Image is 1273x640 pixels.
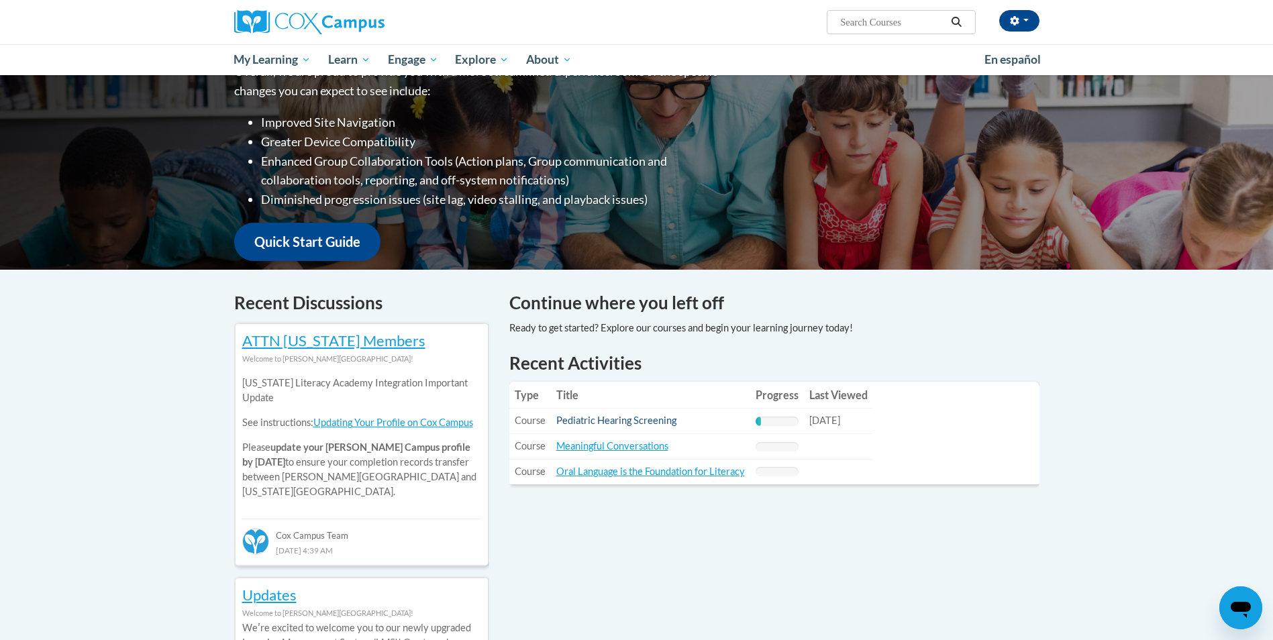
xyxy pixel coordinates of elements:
[526,52,572,68] span: About
[556,466,745,477] a: Oral Language is the Foundation for Literacy
[515,466,546,477] span: Course
[261,113,721,132] li: Improved Site Navigation
[509,351,1039,375] h1: Recent Activities
[515,415,546,426] span: Course
[556,415,676,426] a: Pediatric Hearing Screening
[242,352,481,366] div: Welcome to [PERSON_NAME][GEOGRAPHIC_DATA]!
[234,62,721,101] p: Overall, we are proud to provide you with a more streamlined experience. Some of the specific cha...
[234,290,489,316] h4: Recent Discussions
[455,52,509,68] span: Explore
[756,417,762,426] div: Progress, %
[261,190,721,209] li: Diminished progression issues (site lag, video stalling, and playback issues)
[509,290,1039,316] h4: Continue where you left off
[804,382,873,409] th: Last Viewed
[242,441,470,468] b: update your [PERSON_NAME] Campus profile by [DATE]
[379,44,447,75] a: Engage
[1219,586,1262,629] iframe: Button to launch messaging window
[515,440,546,451] span: Course
[234,10,489,34] a: Cox Campus
[509,382,551,409] th: Type
[551,382,750,409] th: Title
[242,376,481,405] p: [US_STATE] Literacy Academy Integration Important Update
[225,44,320,75] a: My Learning
[242,528,269,555] img: Cox Campus Team
[946,14,966,30] button: Search
[999,10,1039,32] button: Account Settings
[242,586,297,604] a: Updates
[313,417,473,428] a: Updating Your Profile on Cox Campus
[234,223,380,261] a: Quick Start Guide
[750,382,804,409] th: Progress
[242,543,481,557] div: [DATE] 4:39 AM
[446,44,517,75] a: Explore
[242,606,481,621] div: Welcome to [PERSON_NAME][GEOGRAPHIC_DATA]!
[234,52,311,68] span: My Learning
[388,52,438,68] span: Engage
[556,440,668,451] a: Meaningful Conversations
[242,331,425,350] a: ATTN [US_STATE] Members
[328,52,370,68] span: Learn
[261,152,721,191] li: Enhanced Group Collaboration Tools (Action plans, Group communication and collaboration tools, re...
[319,44,379,75] a: Learn
[517,44,580,75] a: About
[214,44,1060,75] div: Main menu
[261,132,721,152] li: Greater Device Compatibility
[242,519,481,543] div: Cox Campus Team
[234,10,385,34] img: Cox Campus
[242,415,481,430] p: See instructions:
[809,415,840,426] span: [DATE]
[242,366,481,509] div: Please to ensure your completion records transfer between [PERSON_NAME][GEOGRAPHIC_DATA] and [US_...
[976,46,1050,74] a: En español
[839,14,946,30] input: Search Courses
[984,52,1041,66] span: En español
